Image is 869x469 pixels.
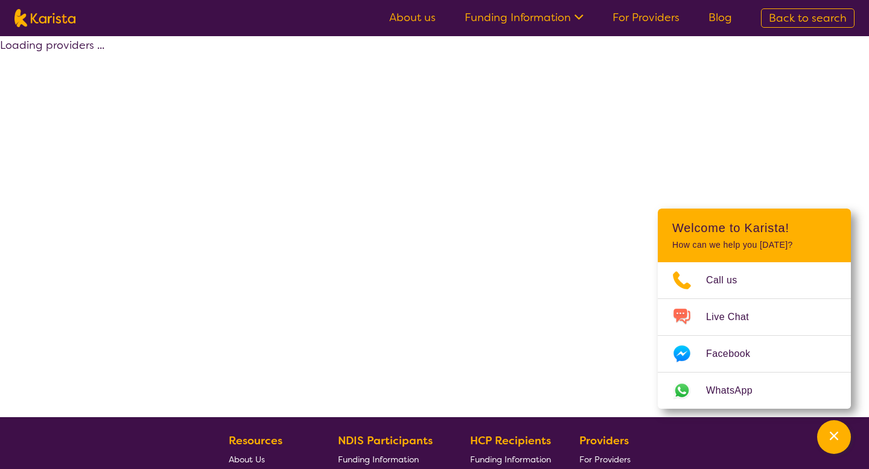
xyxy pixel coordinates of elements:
b: Providers [579,433,629,448]
span: Funding Information [338,454,419,465]
button: Channel Menu [817,420,851,454]
span: Facebook [706,345,765,363]
span: About Us [229,454,265,465]
a: Back to search [761,8,855,28]
a: For Providers [579,450,635,468]
span: Call us [706,271,752,289]
a: Funding Information [470,450,551,468]
span: Live Chat [706,308,763,326]
a: About Us [229,450,310,468]
span: For Providers [579,454,631,465]
img: Karista logo [14,9,75,27]
span: Back to search [769,11,847,25]
span: WhatsApp [706,382,767,400]
p: How can we help you [DATE]? [672,240,836,250]
a: Blog [708,10,732,25]
a: For Providers [613,10,680,25]
b: Resources [229,433,282,448]
a: Funding Information [465,10,584,25]
h2: Welcome to Karista! [672,221,836,235]
div: Channel Menu [658,209,851,409]
a: Funding Information [338,450,442,468]
b: HCP Recipients [470,433,551,448]
a: Web link opens in a new tab. [658,373,851,409]
span: Funding Information [470,454,551,465]
a: About us [389,10,436,25]
ul: Choose channel [658,262,851,409]
b: NDIS Participants [338,433,433,448]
